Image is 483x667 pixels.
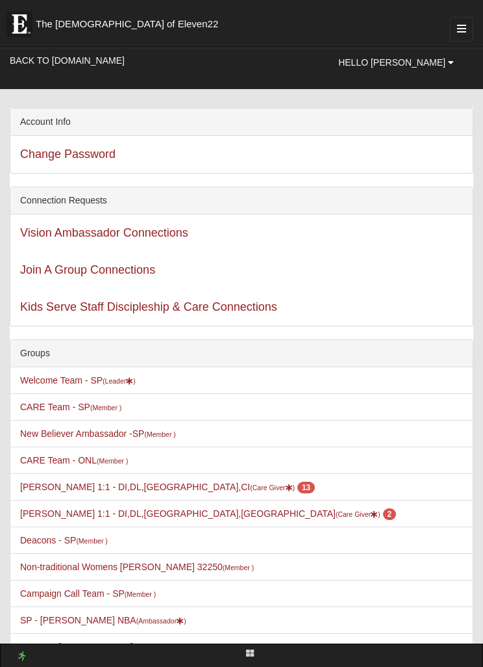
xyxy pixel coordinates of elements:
[297,482,315,493] span: number of pending members
[250,484,295,491] small: (Care Giver )
[97,457,128,465] small: (Member )
[20,615,186,625] a: SP - [PERSON_NAME] NBA(Ambassador)
[20,562,254,572] a: Non-traditional Womens [PERSON_NAME] 32250(Member )
[10,109,473,136] div: Account Info
[20,588,156,599] a: Campaign Call Team - SP(Member )
[20,263,155,276] a: Join A Group Connections
[223,564,254,571] small: (Member )
[336,510,380,518] small: (Care Giver )
[20,482,315,492] a: [PERSON_NAME] 1:1 - DI,DL,[GEOGRAPHIC_DATA],CI(Care Giver) 13
[103,377,136,385] small: (Leader )
[144,430,175,438] small: (Member )
[136,617,186,625] small: (Ambassador )
[338,57,445,68] span: Hello [PERSON_NAME]
[6,11,32,37] img: Eleven22 logo
[20,455,128,465] a: CARE Team - ONL(Member )
[90,404,121,412] small: (Member )
[238,644,262,663] a: Block Configuration (Alt-B)
[328,49,464,75] a: Hello [PERSON_NAME]
[20,535,108,545] a: Deacons - SP(Member )
[20,428,176,439] a: New Believer Ambassador -SP(Member )
[76,537,107,545] small: (Member )
[20,642,192,652] a: Womens [PERSON_NAME] 32250(Member )
[36,18,218,31] span: The [DEMOGRAPHIC_DATA] of Eleven22
[18,649,25,663] a: Web cache enabled
[20,508,396,519] a: [PERSON_NAME] 1:1 - DI,DL,[GEOGRAPHIC_DATA],[GEOGRAPHIC_DATA](Care Giver) 2
[10,340,473,367] div: Groups
[20,300,277,313] a: Kids Serve Staff Discipleship & Care Connections
[20,148,116,161] a: Change Password
[20,375,136,386] a: Welcome Team - SP(Leader)
[10,187,473,215] div: Connection Requests
[20,226,188,239] a: Vision Ambassador Connections
[20,402,121,412] a: CARE Team - SP(Member )
[383,508,397,520] span: number of pending members
[125,590,156,598] small: (Member )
